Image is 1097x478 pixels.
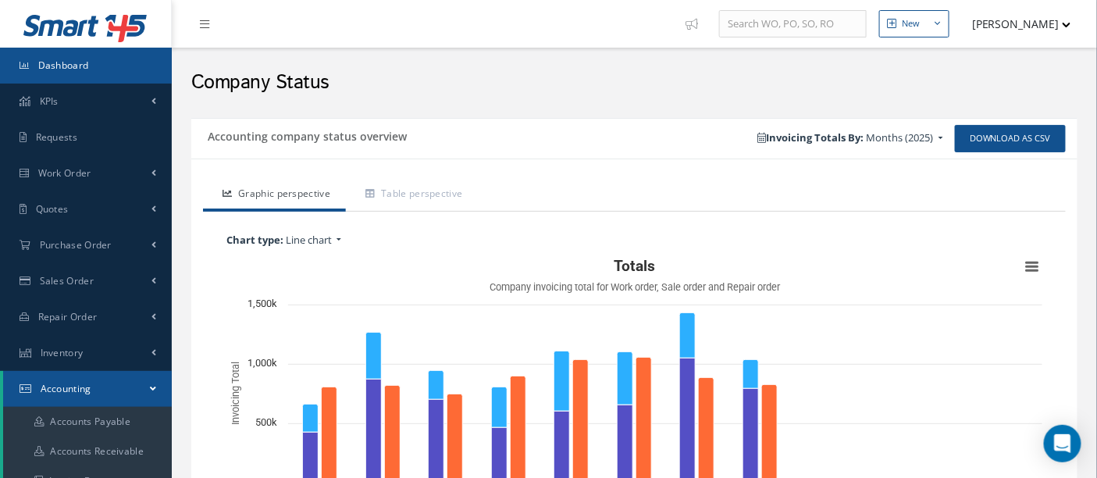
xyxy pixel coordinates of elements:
span: Purchase Order [40,238,112,251]
text: 1,000k [248,357,277,369]
span: Repair Order [38,310,98,323]
path: July, 380,897.32. Work order. [680,313,696,358]
h5: Accounting company status overview [203,125,407,144]
span: Accounting [41,382,91,395]
button: [PERSON_NAME] [957,9,1071,39]
span: Line chart [286,233,332,247]
div: Open Intercom Messenger [1044,425,1081,462]
b: Invoicing Totals By: [758,130,864,144]
span: Months (2025) [867,130,934,144]
span: Quotes [36,202,69,216]
a: Invoicing Totals By: Months (2025) [750,127,951,150]
a: Accounting [3,371,172,407]
path: February, 391,780.67. Work order. [366,333,382,380]
text: Company invoicing total for Work order, Sale order and Repair order [490,281,781,293]
path: June, 451,044.35. Work order. [618,352,633,405]
a: Accounts Payable [3,407,172,437]
button: View chart menu, Totals [1020,255,1042,277]
text: 500k [255,416,277,428]
path: April, 344,942.41. Work order. [492,387,508,428]
text: 1,500k [248,298,277,309]
span: Sales Order [40,274,94,287]
a: Table perspective [346,179,478,212]
a: Download as CSV [955,125,1066,152]
path: May, 502,814.74. Work order. [554,351,570,412]
text: Totals [614,257,656,275]
div: New [902,17,920,30]
path: March, 248,342.83. Work order. [429,371,444,400]
a: Chart type: Line chart [219,229,1050,252]
b: Chart type: [226,233,283,247]
path: August, 240,091.33. Work order. [743,360,759,389]
span: Requests [36,130,77,144]
span: Work Order [38,166,91,180]
path: January, 237,260.62. Work order. [303,405,319,433]
text: Invoicing Total [230,362,241,426]
h2: Company Status [191,71,1077,95]
button: New [879,10,949,37]
a: Graphic perspective [203,179,346,212]
a: Accounts Receivable [3,437,172,466]
input: Search WO, PO, SO, RO [719,10,867,38]
span: Inventory [41,346,84,359]
span: Dashboard [38,59,89,72]
span: KPIs [40,95,59,108]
